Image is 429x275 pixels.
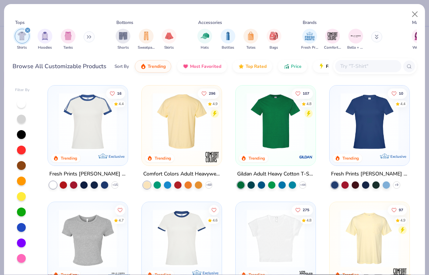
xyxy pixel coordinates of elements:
span: + 15 [112,183,118,187]
div: filter for Bags [267,29,281,51]
img: Comfort Colors logo [205,150,219,164]
span: Top Rated [246,63,267,69]
span: Most Favorited [190,63,221,69]
button: filter button [412,29,426,51]
span: Women [412,45,426,51]
img: Fresh Prints Image [304,31,315,42]
div: 4.4 [119,101,124,107]
input: Try "T-Shirt" [340,62,396,70]
span: 107 [303,91,309,95]
span: 16 [117,91,122,95]
button: Like [292,205,313,215]
span: Trending [148,63,166,69]
img: Gildan logo [299,150,313,164]
span: 97 [399,208,403,212]
img: flash.gif [319,63,324,69]
span: 275 [303,208,309,212]
img: Bags Image [270,32,278,40]
div: 4.7 [119,217,124,223]
div: 4.8 [306,101,312,107]
div: filter for Women [412,29,426,51]
button: filter button [267,29,281,51]
button: Like [292,88,313,98]
img: Totes Image [247,32,255,40]
div: Bottoms [116,19,133,26]
button: filter button [162,29,176,51]
div: Gildan Adult Heavy Cotton T-Shirt [237,170,314,179]
button: Fresh Prints Flash [313,60,398,73]
span: Hats [201,45,209,51]
div: Brands [303,19,317,26]
span: Skirts [164,45,174,51]
button: filter button [324,29,341,51]
div: Filter By [15,87,30,93]
button: filter button [15,29,29,51]
button: filter button [301,29,318,51]
div: Accessories [198,19,222,26]
div: filter for Fresh Prints [301,29,318,51]
div: filter for Tanks [61,29,75,51]
img: 284e3bdb-833f-4f21-a3b0-720291adcbd9 [337,209,402,267]
span: Hoodies [38,45,52,51]
span: + 9 [395,183,398,187]
button: Like [209,205,219,215]
div: filter for Bottles [221,29,235,51]
button: Like [115,205,125,215]
img: most_fav.gif [183,63,189,69]
span: Fresh Prints [301,45,318,51]
div: filter for Comfort Colors [324,29,341,51]
button: filter button [38,29,52,51]
div: 4.9 [400,217,405,223]
div: 4.4 [400,101,405,107]
span: Price [291,63,302,69]
div: Tops [15,19,25,26]
span: Fresh Prints Flash [326,63,364,69]
span: Shirts [17,45,27,51]
button: filter button [197,29,212,51]
button: filter button [138,29,155,51]
img: 10adaec1-cca8-4d85-a768-f31403859a58 [149,209,214,267]
img: e55d29c3-c55d-459c-bfd9-9b1c499ab3c6 [149,93,214,151]
img: 6a9a0a85-ee36-4a89-9588-981a92e8a910 [337,93,402,151]
img: Shirts Image [18,32,26,40]
button: Like [388,205,407,215]
button: filter button [116,29,130,51]
span: 10 [399,91,403,95]
button: Trending [135,60,171,73]
button: Like [388,88,407,98]
div: 4.9 [212,101,218,107]
span: Bella + Canvas [347,45,364,51]
div: filter for Sweatpants [138,29,155,51]
img: Bella + Canvas Image [350,31,361,42]
span: Bottles [222,45,234,51]
img: b0603986-75a5-419a-97bc-283c66fe3a23 [243,209,308,267]
button: Like [198,88,219,98]
img: Sweatpants Image [142,32,150,40]
button: Price [278,60,307,73]
div: filter for Hats [197,29,212,51]
button: Most Favorited [177,60,227,73]
img: Comfort Colors Image [327,31,338,42]
img: e5540c4d-e74a-4e58-9a52-192fe86bec9f [55,93,120,151]
div: Fresh Prints [PERSON_NAME] Fit [PERSON_NAME] Shirt with Stripes [49,170,126,179]
span: Sweatpants [138,45,155,51]
img: Shorts Image [119,32,127,40]
div: 4.6 [212,217,218,223]
span: Exclusive [109,154,124,159]
span: Bags [270,45,278,51]
div: filter for Shorts [116,29,130,51]
button: Like [106,88,125,98]
img: Bottles Image [224,32,232,40]
button: filter button [221,29,235,51]
div: Comfort Colors Adult Heavyweight T-Shirt [143,170,220,179]
img: aa15adeb-cc10-480b-b531-6e6e449d5067 [55,209,120,267]
img: TopRated.gif [238,63,244,69]
img: Tanks Image [64,32,72,40]
button: Close [408,7,422,21]
span: Tanks [63,45,73,51]
span: + 44 [300,183,306,187]
button: filter button [61,29,75,51]
img: Women Image [415,32,423,40]
span: Comfort Colors [324,45,341,51]
div: filter for Hoodies [38,29,52,51]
